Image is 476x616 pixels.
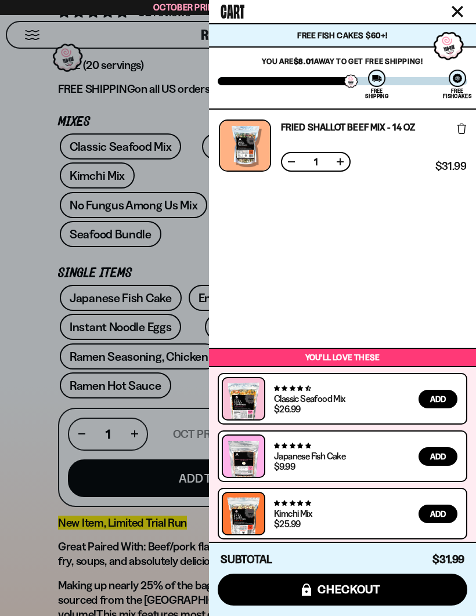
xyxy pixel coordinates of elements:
[430,510,446,518] span: Add
[221,554,272,566] h4: Subtotal
[274,519,300,528] div: $25.99
[419,505,457,523] button: Add
[432,553,464,566] span: $31.99
[430,452,446,461] span: Add
[274,462,295,471] div: $9.99
[419,390,457,408] button: Add
[274,508,312,519] a: Kimchi Mix
[318,583,381,596] span: checkout
[274,393,345,404] a: Classic Seafood Mix
[281,122,415,132] a: Fried Shallot Beef Mix - 14 OZ
[443,88,471,99] div: Free Fishcakes
[365,88,388,99] div: Free Shipping
[294,56,314,66] strong: $8.01
[274,404,300,414] div: $26.99
[274,442,311,450] span: 4.77 stars
[306,157,325,166] span: 1
[274,385,311,392] span: 4.68 stars
[297,30,387,41] span: Free Fish Cakes $60+!
[419,447,457,466] button: Add
[274,450,345,462] a: Japanese Fish Cake
[430,395,446,403] span: Add
[153,2,323,13] span: October Prime Sale: 15% off Sitewide
[274,499,311,507] span: 4.76 stars
[449,3,466,20] button: Close cart
[435,161,466,172] span: $31.99
[218,574,467,606] button: checkout
[218,56,467,66] p: You are away to get Free Shipping!
[212,352,473,363] p: You’ll love these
